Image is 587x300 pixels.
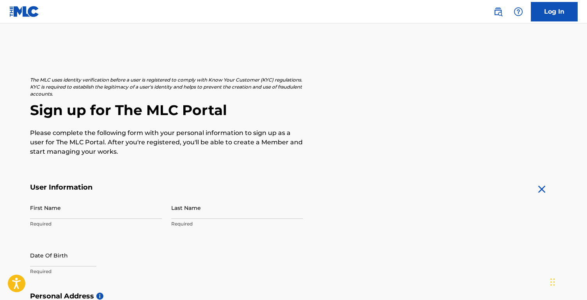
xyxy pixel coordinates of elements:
[30,101,557,119] h2: Sign up for The MLC Portal
[531,2,578,21] a: Log In
[536,183,548,195] img: close
[30,76,303,98] p: The MLC uses identity verification before a user is registered to comply with Know Your Customer ...
[550,270,555,294] div: Drag
[96,293,103,300] span: i
[171,220,303,227] p: Required
[9,6,39,17] img: MLC Logo
[548,263,587,300] iframe: Chat Widget
[514,7,523,16] img: help
[511,4,526,20] div: Help
[490,4,506,20] a: Public Search
[30,268,162,275] p: Required
[493,7,503,16] img: search
[30,128,303,156] p: Please complete the following form with your personal information to sign up as a user for The ML...
[30,183,303,192] h5: User Information
[30,220,162,227] p: Required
